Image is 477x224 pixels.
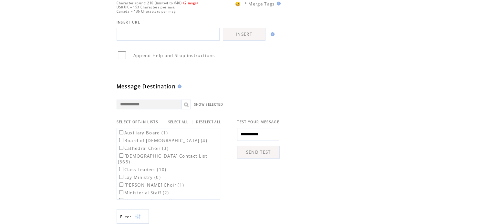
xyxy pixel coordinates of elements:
label: Class Leaders (10) [118,167,167,172]
span: Append Help and Stop instructions [133,53,215,58]
a: DESELECT ALL [196,120,221,124]
span: TEST YOUR MESSAGE [237,120,279,124]
input: Cathedral Choir (3) [119,146,123,150]
a: INSERT [223,28,265,41]
label: Cathedral Choir (3) [118,145,169,151]
span: Character count: 210 (limited to 640) [117,1,182,5]
label: Auxiliary Board (1) [118,130,168,136]
span: Message Destination [117,83,176,90]
label: Ministerial Staff (2) [118,190,169,196]
label: Missionary Board (1) [118,198,173,203]
span: | [191,119,193,125]
img: filters.png [135,209,141,224]
a: SEND TEST [237,146,280,159]
label: Board of [DEMOGRAPHIC_DATA] (4) [118,138,207,143]
span: 😀 [235,1,241,7]
span: * Merge Tags [244,1,275,7]
img: help.gif [176,84,181,88]
label: Lay Ministry (0) [118,174,161,180]
span: INSERT URL [117,20,140,24]
input: Class Leaders (10) [119,167,123,171]
span: (2 msgs) [183,1,198,5]
span: US&UK = 153 Characters per msg [117,5,175,9]
a: SELECT ALL [168,120,188,124]
input: [PERSON_NAME] Choir (1) [119,182,123,187]
img: help.gif [275,2,281,5]
input: Missionary Board (1) [119,198,123,202]
a: Filter [117,209,149,224]
input: Auxiliary Board (1) [119,130,123,134]
span: Canada = 136 Characters per msg [117,9,176,14]
span: Show filters [120,214,132,219]
label: [DEMOGRAPHIC_DATA] Contact List (365) [118,153,207,165]
input: Lay Ministry (0) [119,175,123,179]
input: Ministerial Staff (2) [119,190,123,194]
img: help.gif [269,32,275,36]
span: SELECT OPT-IN LISTS [117,120,158,124]
input: Board of [DEMOGRAPHIC_DATA] (4) [119,138,123,142]
a: SHOW SELECTED [194,102,223,107]
label: [PERSON_NAME] Choir (1) [118,182,184,188]
input: [DEMOGRAPHIC_DATA] Contact List (365) [119,153,123,158]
